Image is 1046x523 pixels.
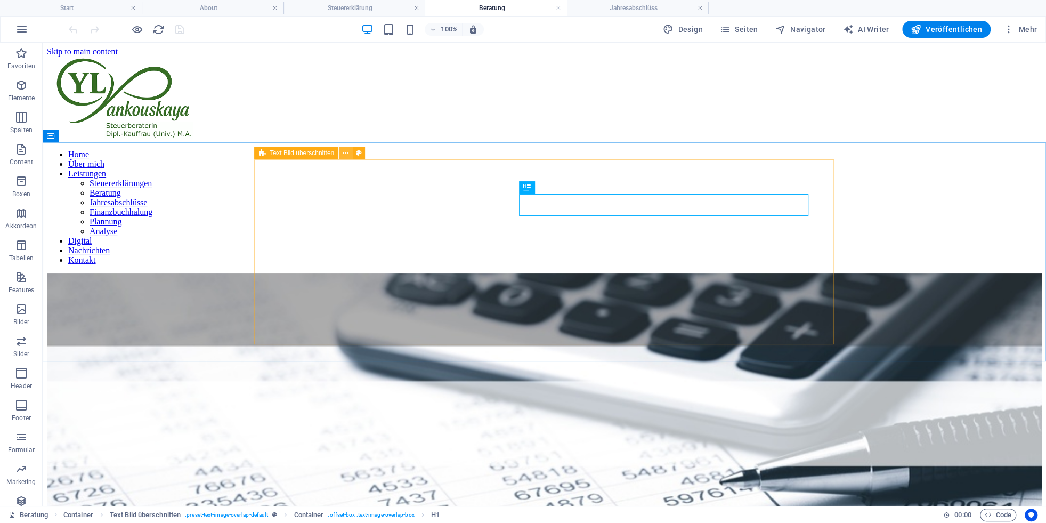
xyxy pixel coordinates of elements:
button: Code [980,509,1016,521]
p: Bilder [13,318,30,326]
span: Seiten [720,24,758,35]
button: AI Writer [839,21,894,38]
p: Tabellen [9,254,34,262]
i: Bei Größenänderung Zoomstufe automatisch an das gewählte Gerät anpassen. [468,25,478,34]
span: Klick zum Auswählen. Doppelklick zum Bearbeiten [431,509,440,521]
button: reload [152,23,165,36]
button: Veröffentlichen [902,21,991,38]
span: Klick zum Auswählen. Doppelklick zum Bearbeiten [294,509,324,521]
h4: Steuererklärung [283,2,425,14]
nav: breadcrumb [63,509,440,521]
p: Boxen [12,190,30,198]
span: Text Bild überschnitten [270,150,334,156]
button: Seiten [716,21,763,38]
p: Slider [13,350,30,358]
span: 00 00 [954,509,971,521]
button: Usercentrics [1025,509,1037,521]
p: Footer [12,414,31,422]
div: Design (Strg+Alt+Y) [659,21,707,38]
button: Navigator [771,21,830,38]
p: Formular [8,446,35,454]
p: Spalten [10,126,33,134]
i: Seite neu laden [152,23,165,36]
span: : [962,511,963,519]
p: Header [11,382,32,390]
button: Design [659,21,707,38]
h6: 100% [441,23,458,36]
p: Content [10,158,33,166]
p: Elemente [8,94,35,102]
span: Veröffentlichen [911,24,982,35]
a: Klick, um Auswahl aufzuheben. Doppelklick öffnet Seitenverwaltung [9,509,48,521]
span: . preset-text-image-overlap-default [185,509,268,521]
h6: Session-Zeit [943,509,971,521]
span: Klick zum Auswählen. Doppelklick zum Bearbeiten [63,509,93,521]
h4: About [142,2,283,14]
span: Klick zum Auswählen. Doppelklick zum Bearbeiten [110,509,181,521]
p: Features [9,286,34,294]
span: Code [985,509,1011,521]
a: Skip to main content [4,4,75,13]
h4: Beratung [425,2,567,14]
p: Marketing [6,478,36,486]
button: Klicke hier, um den Vorschau-Modus zu verlassen [131,23,143,36]
span: Design [663,24,703,35]
button: Mehr [999,21,1041,38]
span: Navigator [775,24,826,35]
button: 100% [425,23,463,36]
span: Mehr [1003,24,1037,35]
p: Favoriten [7,62,35,70]
i: Dieses Element ist ein anpassbares Preset [272,512,277,518]
span: . offset-box .text-image-overlap-box [328,509,414,521]
p: Akkordeon [5,222,37,230]
span: AI Writer [843,24,889,35]
h4: Jahresabschlüss [567,2,709,14]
